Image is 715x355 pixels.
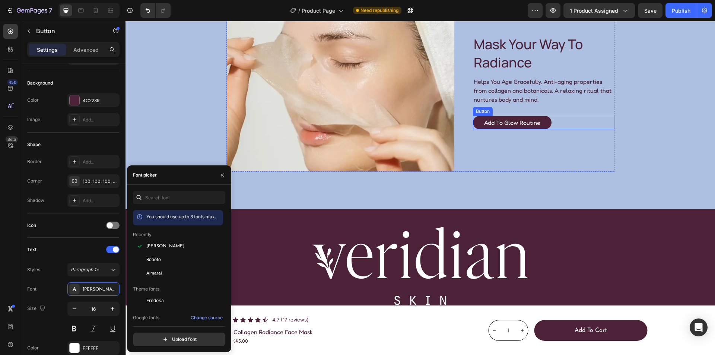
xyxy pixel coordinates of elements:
span: Paragraph 1* [71,266,99,273]
p: Recently [133,231,152,238]
span: / [298,7,300,15]
button: 7 [3,3,55,18]
p: Advanced [73,46,99,54]
img: gempages_579986419619987989-9cd04447-7a57-44fc-9a7e-dfc1c77630c5.svg [187,206,403,284]
div: FFFFFF [83,345,118,352]
p: Add to Glow Routine [359,97,415,106]
div: Upload font [162,336,197,343]
div: Add... [83,117,118,123]
div: Beta [6,136,18,142]
button: Save [638,3,662,18]
p: Theme fonts [133,286,159,292]
div: Background [27,80,53,86]
div: Color [27,97,39,104]
button: 1 product assigned [563,3,635,18]
div: Shape [27,141,41,148]
span: Fredoka [146,297,164,304]
div: Add... [83,197,118,204]
div: Add... [83,159,118,165]
p: 7 [49,6,52,15]
p: Helps You Age Gracefully. Anti-aging properties from collagen and botanicals. A relaxing ritual t... [348,56,488,83]
button: Paragraph 1* [67,263,120,276]
button: Add to cart [409,299,522,320]
p: Settings [37,46,58,54]
div: $45.00 [107,316,188,325]
p: Button [36,26,99,35]
span: 1 product assigned [570,7,618,15]
span: Need republishing [360,7,398,14]
span: You should use up to 3 fonts max. [146,214,216,219]
a: Add to Glow Routine [347,95,426,108]
div: Add to cart [449,305,482,314]
button: increment [391,299,403,320]
div: Image [27,116,40,123]
p: 4.7 (17 reviews) [147,295,183,303]
div: Undo/Redo [140,3,171,18]
div: Color [27,345,39,351]
div: Styles [27,266,40,273]
div: [PERSON_NAME] [83,286,118,293]
iframe: Design area [125,21,715,355]
div: Icon [27,222,36,229]
button: Upload font [133,333,225,346]
div: 100, 100, 100, 100 [83,178,118,185]
div: Publish [672,7,690,15]
div: Open Intercom Messenger [690,318,708,336]
div: 450 [7,79,18,85]
button: decrement [363,299,375,320]
h1: Collagen Radiance Face Mask [107,307,188,316]
span: Almarai [146,270,162,276]
span: [PERSON_NAME] [146,243,184,250]
div: Text [27,246,36,253]
div: Size [27,304,47,314]
div: 4C2239 [83,97,118,104]
div: Change source [191,314,223,321]
p: Google fonts [133,314,159,321]
span: Product Page [302,7,335,15]
button: Change source [190,313,223,322]
div: Font [27,286,36,292]
div: Border [27,158,42,165]
input: quantity [375,299,391,320]
div: Corner [27,178,42,184]
h2: mask your way to radiance [347,14,489,52]
input: Search font [133,191,225,204]
div: Shadow [27,197,44,204]
span: Roboto [146,256,161,263]
span: Save [644,7,657,14]
div: Font picker [133,172,157,178]
div: Button [349,87,366,94]
button: Publish [665,3,697,18]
